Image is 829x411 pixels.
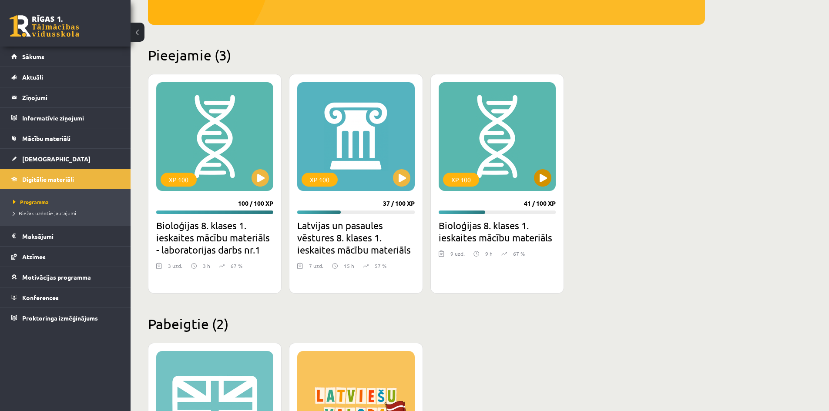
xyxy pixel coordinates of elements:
span: Sākums [22,53,44,60]
span: Motivācijas programma [22,273,91,281]
h2: Pabeigtie (2) [148,315,705,332]
p: 57 % [375,262,386,270]
a: Atzīmes [11,247,120,267]
span: Programma [13,198,49,205]
a: Informatīvie ziņojumi [11,108,120,128]
div: 9 uzd. [450,250,465,263]
p: 3 h [203,262,210,270]
a: Motivācijas programma [11,267,120,287]
a: Rīgas 1. Tālmācības vidusskola [10,15,79,37]
div: 3 uzd. [168,262,182,275]
a: Aktuāli [11,67,120,87]
p: 67 % [513,250,525,257]
legend: Ziņojumi [22,87,120,107]
a: Mācību materiāli [11,128,120,148]
a: Maksājumi [11,226,120,246]
div: 7 uzd. [309,262,323,275]
a: Biežāk uzdotie jautājumi [13,209,122,217]
h2: Latvijas un pasaules vēstures 8. klases 1. ieskaites mācību materiāls [297,219,414,256]
span: Mācību materiāli [22,134,70,142]
a: Ziņojumi [11,87,120,107]
span: Biežāk uzdotie jautājumi [13,210,76,217]
h2: Bioloģijas 8. klases 1. ieskaites mācību materiāls [439,219,556,244]
a: Programma [13,198,122,206]
h2: Pieejamie (3) [148,47,705,63]
a: Sākums [11,47,120,67]
p: 9 h [485,250,493,257]
span: [DEMOGRAPHIC_DATA] [22,155,91,163]
div: XP 100 [443,173,479,187]
span: Atzīmes [22,253,46,261]
span: Proktoringa izmēģinājums [22,314,98,322]
a: Konferences [11,287,120,307]
h2: Bioloģijas 8. klases 1. ieskaites mācību materiāls - laboratorijas darbs nr.1 [156,219,273,256]
legend: Maksājumi [22,226,120,246]
a: Digitālie materiāli [11,169,120,189]
p: 67 % [231,262,242,270]
span: Digitālie materiāli [22,175,74,183]
p: 15 h [344,262,354,270]
div: XP 100 [161,173,197,187]
div: XP 100 [302,173,338,187]
a: Proktoringa izmēģinājums [11,308,120,328]
span: Konferences [22,294,59,301]
legend: Informatīvie ziņojumi [22,108,120,128]
a: [DEMOGRAPHIC_DATA] [11,149,120,169]
span: Aktuāli [22,73,43,81]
